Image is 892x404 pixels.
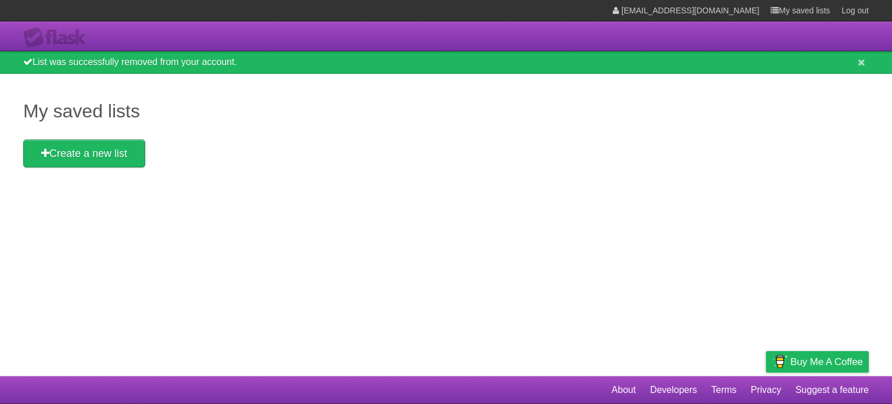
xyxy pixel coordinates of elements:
a: Suggest a feature [796,379,869,401]
a: Create a new list [23,140,145,167]
img: Buy me a coffee [772,352,787,371]
a: Privacy [751,379,781,401]
div: Flask [23,27,93,48]
a: Terms [711,379,737,401]
a: Developers [650,379,697,401]
a: About [612,379,636,401]
h1: My saved lists [23,97,869,125]
a: Buy me a coffee [766,351,869,373]
span: Buy me a coffee [790,352,863,372]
